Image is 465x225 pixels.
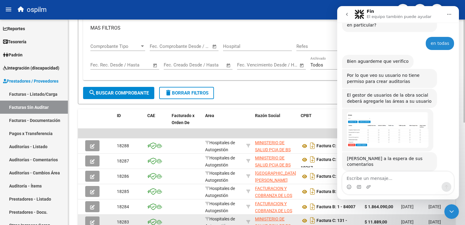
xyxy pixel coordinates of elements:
[116,62,145,68] input: End date
[90,44,140,49] span: Comprobante Tipo
[211,43,218,50] button: Open calendar
[175,44,205,49] input: End date
[205,140,235,152] span: Hospitales de Autogestión
[165,90,208,96] span: Borrar Filtros
[255,170,296,183] div: 30999275474
[83,38,450,80] div: MAS FILTROS
[316,205,355,209] strong: Factura B: 1 - 84007
[205,171,235,183] span: Hospitales de Autogestión
[309,155,316,164] i: Descargar documento
[255,186,292,212] span: FACTURACION Y COBRANZA DE LOS EFECTORES PUBLICOS S.E.
[205,186,235,198] span: Hospitales de Autogestión
[401,204,414,209] span: [DATE]
[255,140,291,159] span: MINISTERIO DE SALUD PCIA DE BS AS
[203,109,244,136] datatable-header-cell: Area
[89,89,96,96] mat-icon: search
[117,113,121,118] span: ID
[309,187,316,196] i: Descargar documento
[298,109,362,136] datatable-header-cell: CPBT
[255,139,296,152] div: 30626983398
[237,62,257,68] input: Start date
[299,62,306,69] button: Open calendar
[255,185,296,198] div: 30715497456
[145,109,169,136] datatable-header-cell: CAE
[172,113,194,125] span: Facturado x Orden De
[255,200,296,213] div: 30715497456
[3,65,59,71] span: Integración (discapacidad)
[164,62,184,68] input: Start date
[401,220,414,224] span: [DATE]
[3,38,26,45] span: Tesorería
[27,3,47,16] span: ospilm
[444,204,459,219] iframe: Intercom live chat
[83,87,154,99] button: Buscar Comprobante
[262,62,292,68] input: End date
[316,174,355,179] strong: Factura C: 11 - 4365
[310,62,323,68] span: Todos
[205,113,214,118] span: Area
[117,204,129,209] span: 18284
[316,189,355,194] strong: Factura B: 1 - 84009
[114,109,145,136] datatable-header-cell: ID
[117,220,129,224] span: 18283
[255,113,280,118] span: Razón Social
[337,6,459,199] iframe: Intercom live chat
[309,202,316,212] i: Descargar documento
[90,62,110,68] input: Start date
[205,155,235,167] span: Hospitales de Autogestión
[117,189,129,194] span: 18285
[159,87,214,99] button: Borrar Filtros
[117,174,129,179] span: 18286
[89,90,149,96] span: Buscar Comprobante
[165,89,172,96] mat-icon: delete
[152,62,159,69] button: Open calendar
[301,157,347,170] strong: Factura C: 160 - 10367
[150,44,170,49] input: Start date
[3,78,58,84] span: Prestadores / Proveedores
[90,25,435,31] mat-panel-title: MAS FILTROS
[83,18,450,38] mat-expansion-panel-header: MAS FILTROS
[205,201,235,213] span: Hospitales de Autogestión
[117,159,129,163] span: 18287
[365,220,387,224] strong: $ 11.889,00
[147,113,155,118] span: CAE
[169,109,203,136] datatable-header-cell: Facturado x Orden De
[428,204,441,209] span: [DATE]
[255,155,296,167] div: 30626983398
[3,25,25,32] span: Reportes
[365,204,393,209] strong: $ 1.864.090,00
[117,143,129,148] span: 18288
[225,62,232,69] button: Open calendar
[255,155,291,174] span: MINISTERIO DE SALUD PCIA DE BS AS
[309,171,316,181] i: Descargar documento
[189,62,219,68] input: End date
[309,141,316,151] i: Descargar documento
[316,144,358,148] strong: Factura C: 196 - 1248
[5,6,12,13] mat-icon: menu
